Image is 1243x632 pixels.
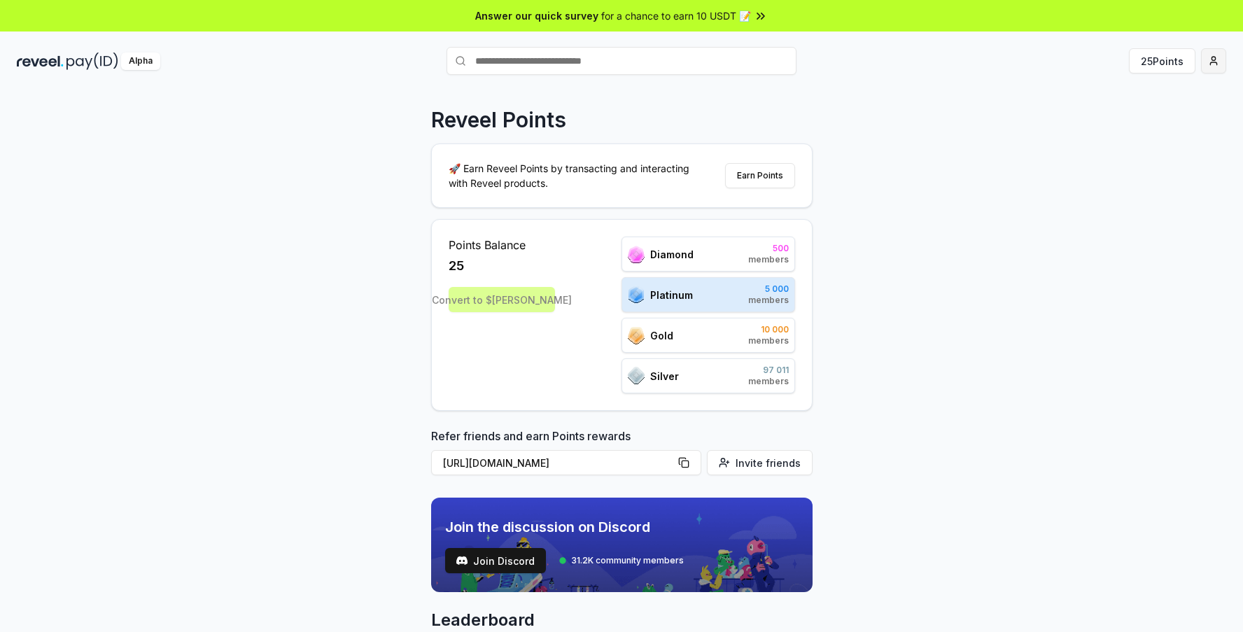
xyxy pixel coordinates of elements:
button: 25Points [1129,48,1195,73]
span: Gold [650,328,673,343]
span: Join Discord [473,554,535,568]
img: ranks_icon [628,286,645,304]
span: 500 [748,243,789,254]
img: ranks_icon [628,327,645,344]
span: Answer our quick survey [475,8,598,23]
div: Alpha [121,52,160,70]
span: 25 [449,256,464,276]
p: Reveel Points [431,107,566,132]
span: members [748,295,789,306]
a: testJoin Discord [445,548,546,573]
img: discord_banner [431,498,813,592]
div: Refer friends and earn Points rewards [431,428,813,481]
img: reveel_dark [17,52,64,70]
span: Silver [650,369,679,384]
img: ranks_icon [628,246,645,263]
span: members [748,254,789,265]
span: Points Balance [449,237,555,253]
span: Invite friends [736,456,801,470]
p: 🚀 Earn Reveel Points by transacting and interacting with Reveel products. [449,161,701,190]
button: Earn Points [725,163,795,188]
span: members [748,335,789,346]
span: Diamond [650,247,694,262]
button: [URL][DOMAIN_NAME] [431,450,701,475]
span: 5 000 [748,283,789,295]
span: members [748,376,789,387]
button: Invite friends [707,450,813,475]
span: 31.2K community members [571,555,684,566]
span: Platinum [650,288,693,302]
img: pay_id [66,52,118,70]
span: for a chance to earn 10 USDT 📝 [601,8,751,23]
span: 97 011 [748,365,789,376]
img: ranks_icon [628,367,645,385]
button: Join Discord [445,548,546,573]
img: test [456,555,468,566]
span: 10 000 [748,324,789,335]
span: Leaderboard [431,609,813,631]
span: Join the discussion on Discord [445,517,684,537]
